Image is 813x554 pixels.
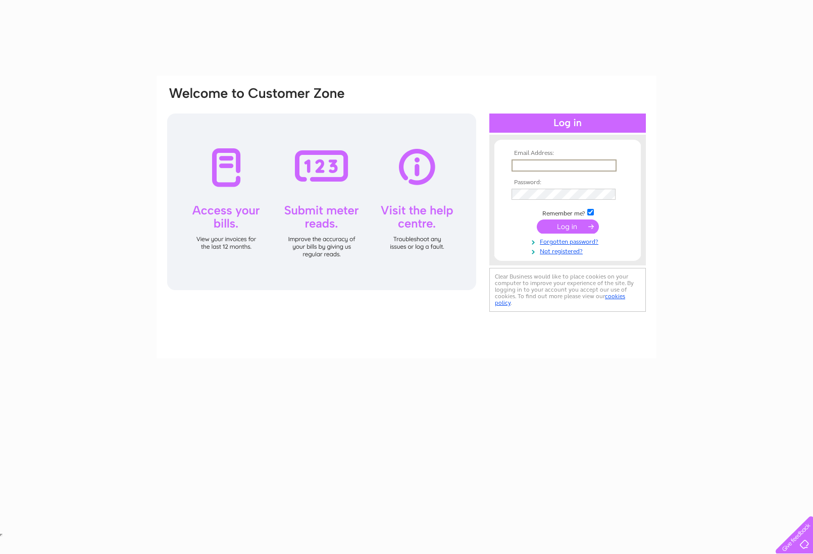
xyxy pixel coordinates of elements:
[512,246,626,255] a: Not registered?
[489,268,646,312] div: Clear Business would like to place cookies on your computer to improve your experience of the sit...
[537,219,599,234] input: Submit
[512,236,626,246] a: Forgotten password?
[509,179,626,186] th: Password:
[509,207,626,217] td: Remember me?
[509,150,626,157] th: Email Address:
[495,293,625,306] a: cookies policy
